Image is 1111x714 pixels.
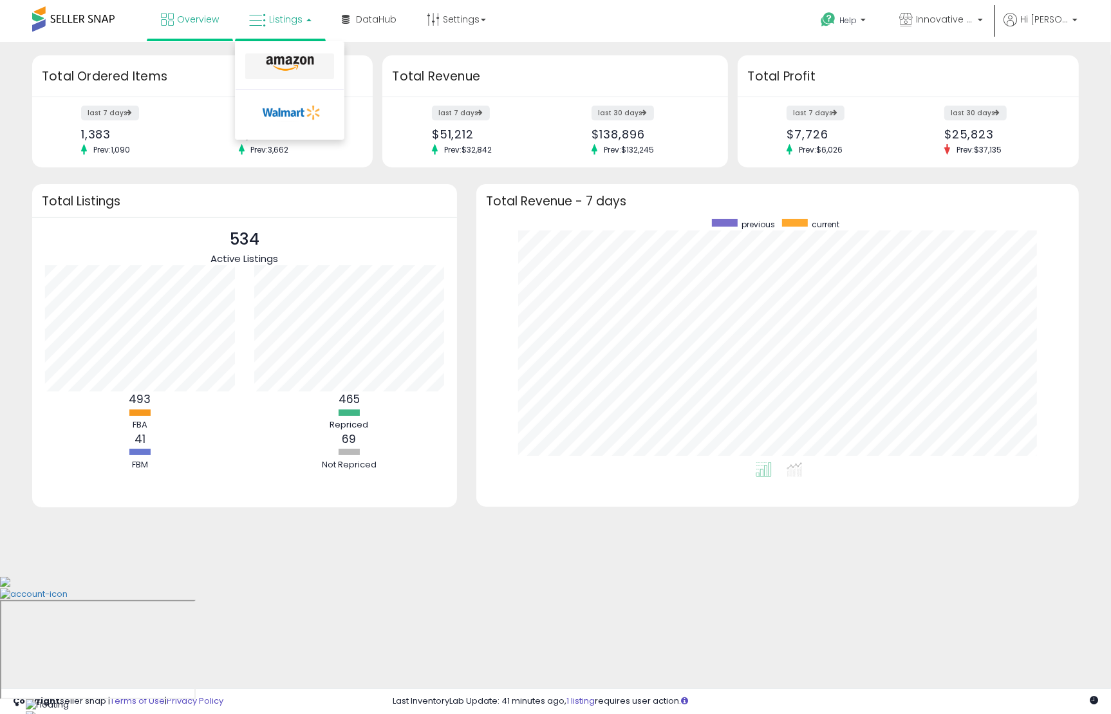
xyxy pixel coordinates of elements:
span: Prev: $6,026 [792,144,849,155]
span: Prev: $37,135 [950,144,1008,155]
div: 4,166 [239,127,351,141]
a: Help [810,2,879,42]
h3: Total Revenue [392,68,718,86]
label: last 7 days [787,106,845,120]
label: last 7 days [81,106,139,120]
h3: Total Profit [747,68,1069,86]
p: 534 [211,227,279,252]
div: FBM [102,459,179,471]
span: Prev: 1,090 [87,144,136,155]
span: Help [839,15,857,26]
i: Get Help [820,12,836,28]
div: $25,823 [944,127,1056,141]
h3: Total Revenue - 7 days [486,196,1069,206]
span: Overview [177,13,219,26]
span: Listings [269,13,303,26]
div: Not Repriced [311,459,388,471]
label: last 30 days [592,106,654,120]
label: last 30 days [944,106,1007,120]
b: 493 [129,391,151,407]
h3: Total Ordered Items [42,68,363,86]
span: Innovative Techs [916,13,974,26]
div: Repriced [311,419,388,431]
span: current [812,219,840,230]
b: 69 [342,431,357,447]
div: $7,726 [787,127,899,141]
span: DataHub [356,13,397,26]
div: FBA [102,419,179,431]
span: Prev: 3,662 [245,144,295,155]
div: $51,212 [432,127,546,141]
span: previous [742,219,776,230]
h3: Total Listings [42,196,447,206]
span: Active Listings [211,252,279,265]
div: $138,896 [592,127,705,141]
div: 1,383 [81,127,193,141]
b: 465 [339,391,360,407]
a: Hi [PERSON_NAME] [1004,13,1078,42]
span: Hi [PERSON_NAME] [1020,13,1069,26]
img: Floating [26,699,69,711]
span: Prev: $132,245 [597,144,660,155]
b: 41 [135,431,145,447]
span: Prev: $32,842 [438,144,498,155]
label: last 7 days [432,106,490,120]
